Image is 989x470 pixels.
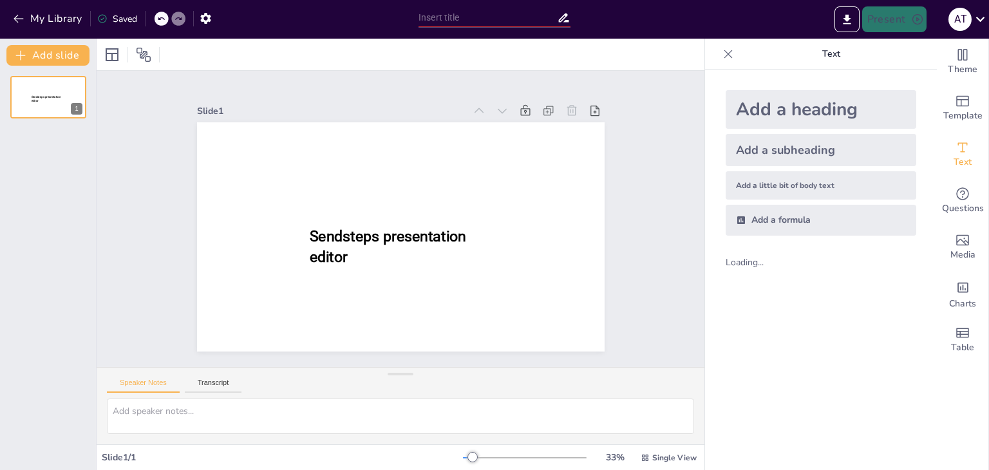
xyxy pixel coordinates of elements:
[834,6,860,32] button: Export to PowerPoint
[948,8,972,31] div: A t
[419,8,557,27] input: Insert title
[32,95,61,102] span: Sendsteps presentation editor
[726,90,916,129] div: Add a heading
[652,453,697,463] span: Single View
[937,85,988,131] div: Add ready made slides
[937,224,988,270] div: Add images, graphics, shapes or video
[726,171,916,200] div: Add a little bit of body text
[136,47,151,62] span: Position
[948,6,972,32] button: A t
[6,45,89,66] button: Add slide
[862,6,927,32] button: Present
[309,227,466,265] span: Sendsteps presentation editor
[185,379,242,393] button: Transcript
[102,44,122,65] div: Layout
[599,451,630,464] div: 33 %
[949,297,976,311] span: Charts
[937,270,988,317] div: Add charts and graphs
[71,103,82,115] div: 1
[950,248,975,262] span: Media
[937,39,988,85] div: Change the overall theme
[937,131,988,178] div: Add text boxes
[107,379,180,393] button: Speaker Notes
[726,205,916,236] div: Add a formula
[726,134,916,166] div: Add a subheading
[943,109,983,123] span: Template
[739,39,924,70] p: Text
[942,202,984,216] span: Questions
[948,62,977,77] span: Theme
[726,256,786,268] div: Loading...
[951,341,974,355] span: Table
[197,105,466,117] div: Slide 1
[937,317,988,363] div: Add a table
[937,178,988,224] div: Get real-time input from your audience
[10,76,86,118] div: 1
[10,8,88,29] button: My Library
[102,451,463,464] div: Slide 1 / 1
[97,13,137,25] div: Saved
[954,155,972,169] span: Text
